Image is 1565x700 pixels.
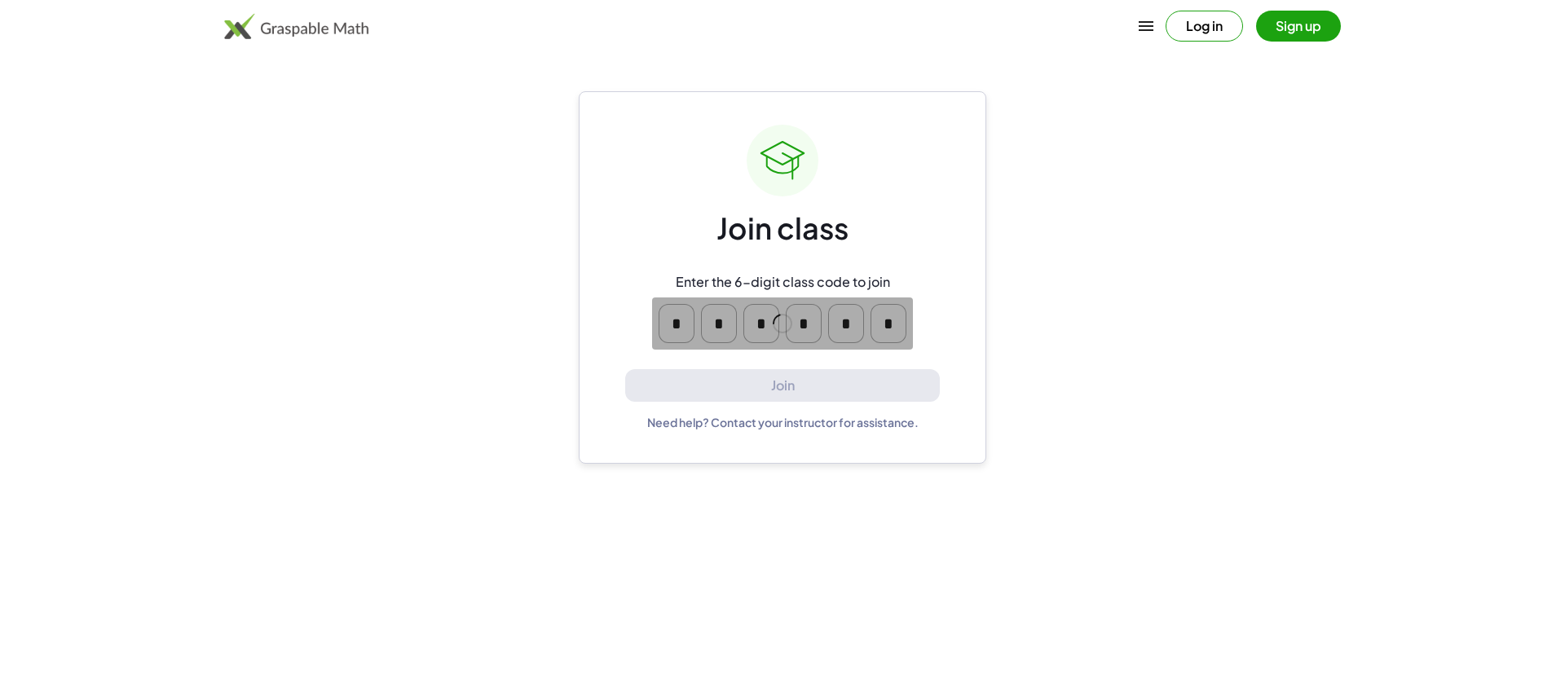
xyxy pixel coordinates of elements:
[1256,11,1341,42] button: Sign up
[625,369,940,403] button: Join
[676,274,890,291] div: Enter the 6-digit class code to join
[647,415,919,429] div: Need help? Contact your instructor for assistance.
[1166,11,1243,42] button: Log in
[716,209,849,248] div: Join class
